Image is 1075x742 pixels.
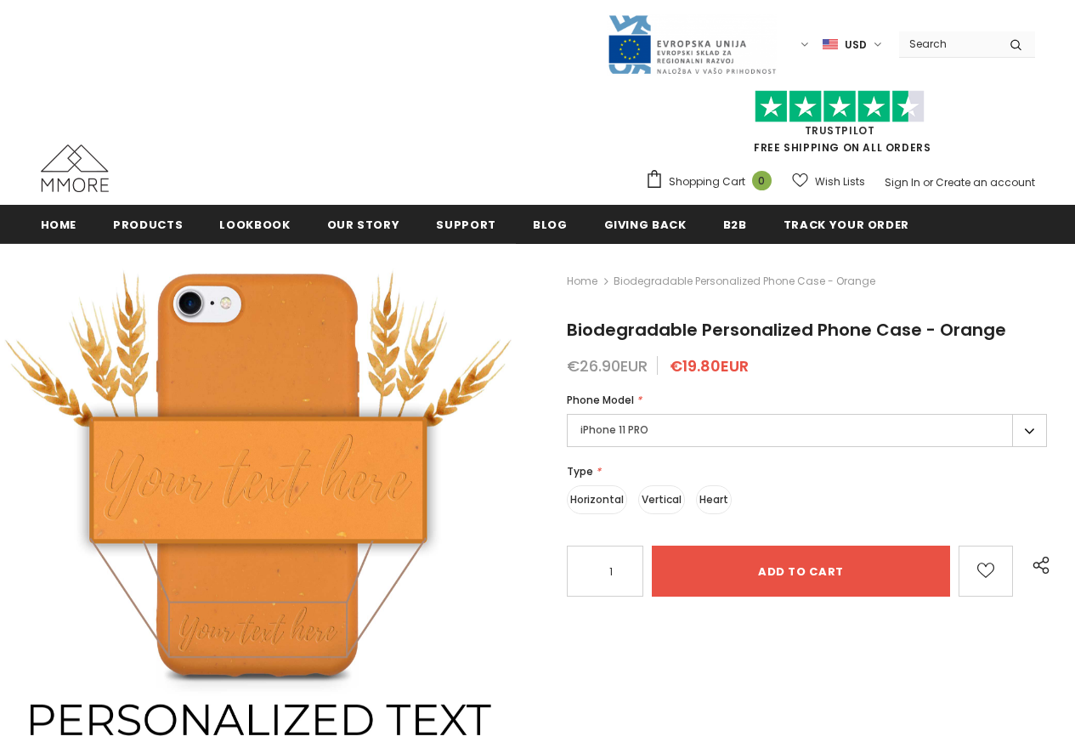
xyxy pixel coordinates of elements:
[923,175,933,190] span: or
[327,205,400,243] a: Our Story
[567,393,634,407] span: Phone Model
[752,171,772,190] span: 0
[723,217,747,233] span: B2B
[604,205,687,243] a: Giving back
[792,167,865,196] a: Wish Lists
[219,205,290,243] a: Lookbook
[885,175,920,190] a: Sign In
[638,485,685,514] label: Vertical
[645,98,1035,155] span: FREE SHIPPING ON ALL ORDERS
[567,355,648,377] span: €26.90EUR
[567,271,597,292] a: Home
[567,318,1006,342] span: Biodegradable Personalized Phone Case - Orange
[899,31,997,56] input: Search Site
[784,205,909,243] a: Track your order
[533,217,568,233] span: Blog
[607,14,777,76] img: Javni Razpis
[845,37,867,54] span: USD
[805,123,875,138] a: Trustpilot
[436,217,496,233] span: support
[823,37,838,52] img: USD
[936,175,1035,190] a: Create an account
[614,271,875,292] span: Biodegradable Personalized Phone Case - Orange
[41,205,77,243] a: Home
[41,217,77,233] span: Home
[723,205,747,243] a: B2B
[755,90,925,123] img: Trust Pilot Stars
[567,485,627,514] label: Horizontal
[567,414,1047,447] label: iPhone 11 PRO
[219,217,290,233] span: Lookbook
[41,144,109,192] img: MMORE Cases
[567,464,593,479] span: Type
[669,173,745,190] span: Shopping Cart
[670,355,749,377] span: €19.80EUR
[784,217,909,233] span: Track your order
[436,205,496,243] a: support
[696,485,732,514] label: Heart
[113,217,183,233] span: Products
[604,217,687,233] span: Giving back
[815,173,865,190] span: Wish Lists
[113,205,183,243] a: Products
[533,205,568,243] a: Blog
[327,217,400,233] span: Our Story
[645,169,780,195] a: Shopping Cart 0
[607,37,777,51] a: Javni Razpis
[652,546,950,597] input: Add to cart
